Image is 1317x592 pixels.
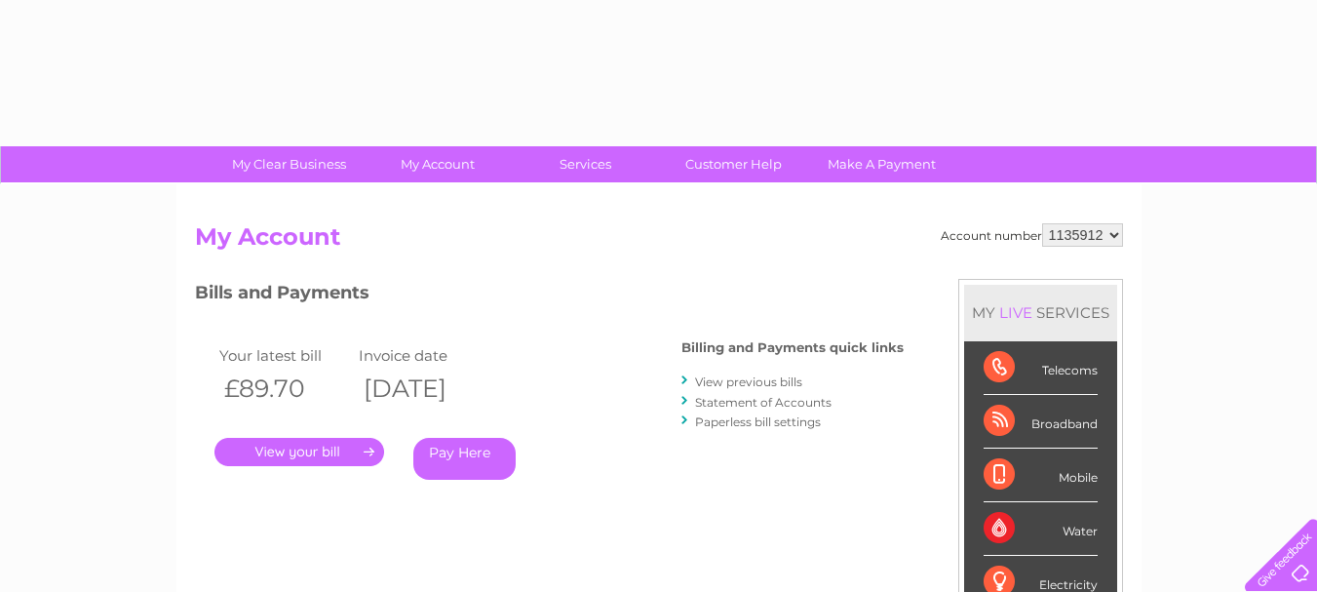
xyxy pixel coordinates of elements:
td: Invoice date [354,342,494,369]
a: Make A Payment [801,146,962,182]
div: Broadband [984,395,1098,449]
div: Telecoms [984,341,1098,395]
div: Mobile [984,449,1098,502]
div: LIVE [995,303,1036,322]
a: My Clear Business [209,146,369,182]
a: . [214,438,384,466]
th: £89.70 [214,369,355,409]
a: Paperless bill settings [695,414,821,429]
td: Your latest bill [214,342,355,369]
a: Pay Here [413,438,516,480]
a: My Account [357,146,518,182]
a: View previous bills [695,375,802,389]
div: Account number [941,223,1123,247]
h3: Bills and Payments [195,279,904,313]
a: Customer Help [653,146,814,182]
h4: Billing and Payments quick links [681,340,904,355]
a: Statement of Accounts [695,395,832,410]
div: Water [984,502,1098,556]
th: [DATE] [354,369,494,409]
h2: My Account [195,223,1123,260]
a: Services [505,146,666,182]
div: MY SERVICES [964,285,1117,340]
